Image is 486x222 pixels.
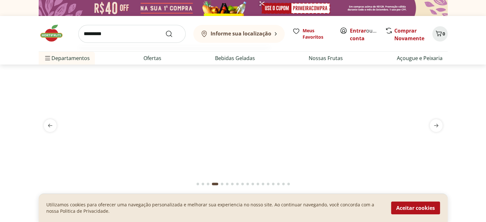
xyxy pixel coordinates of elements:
[211,30,271,37] b: Informe sua localização
[309,54,343,62] a: Nossas Frutas
[230,176,235,192] button: Go to page 7 from fs-carousel
[245,176,250,192] button: Go to page 10 from fs-carousel
[350,27,378,42] span: ou
[350,27,385,42] a: Criar conta
[260,176,266,192] button: Go to page 13 from fs-carousel
[44,50,51,66] button: Menu
[39,119,62,132] button: previous
[286,176,291,192] button: Go to page 18 from fs-carousel
[303,27,332,40] span: Meus Favoritos
[193,25,285,43] button: Informe sua localização
[281,176,286,192] button: Go to page 17 from fs-carousel
[39,24,71,43] img: Hortifruti
[397,54,443,62] a: Açougue e Peixaria
[44,50,90,66] span: Departamentos
[271,176,276,192] button: Go to page 15 from fs-carousel
[165,30,181,38] button: Submit Search
[394,27,424,42] a: Comprar Novamente
[255,176,260,192] button: Go to page 12 from fs-carousel
[78,25,186,43] input: search
[432,26,448,42] button: Carrinho
[235,176,240,192] button: Go to page 8 from fs-carousel
[220,176,225,192] button: Go to page 5 from fs-carousel
[211,176,220,192] button: Current page from fs-carousel
[240,176,245,192] button: Go to page 9 from fs-carousel
[225,176,230,192] button: Go to page 6 from fs-carousel
[443,31,445,37] span: 0
[205,176,211,192] button: Go to page 3 from fs-carousel
[46,202,383,214] p: Utilizamos cookies para oferecer uma navegação personalizada e melhorar sua experiencia no nosso ...
[195,176,200,192] button: Go to page 1 from fs-carousel
[266,176,271,192] button: Go to page 14 from fs-carousel
[425,119,448,132] button: next
[215,54,255,62] a: Bebidas Geladas
[350,27,366,34] a: Entrar
[276,176,281,192] button: Go to page 16 from fs-carousel
[292,27,332,40] a: Meus Favoritos
[143,54,161,62] a: Ofertas
[391,202,440,214] button: Aceitar cookies
[250,176,255,192] button: Go to page 11 from fs-carousel
[200,176,205,192] button: Go to page 2 from fs-carousel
